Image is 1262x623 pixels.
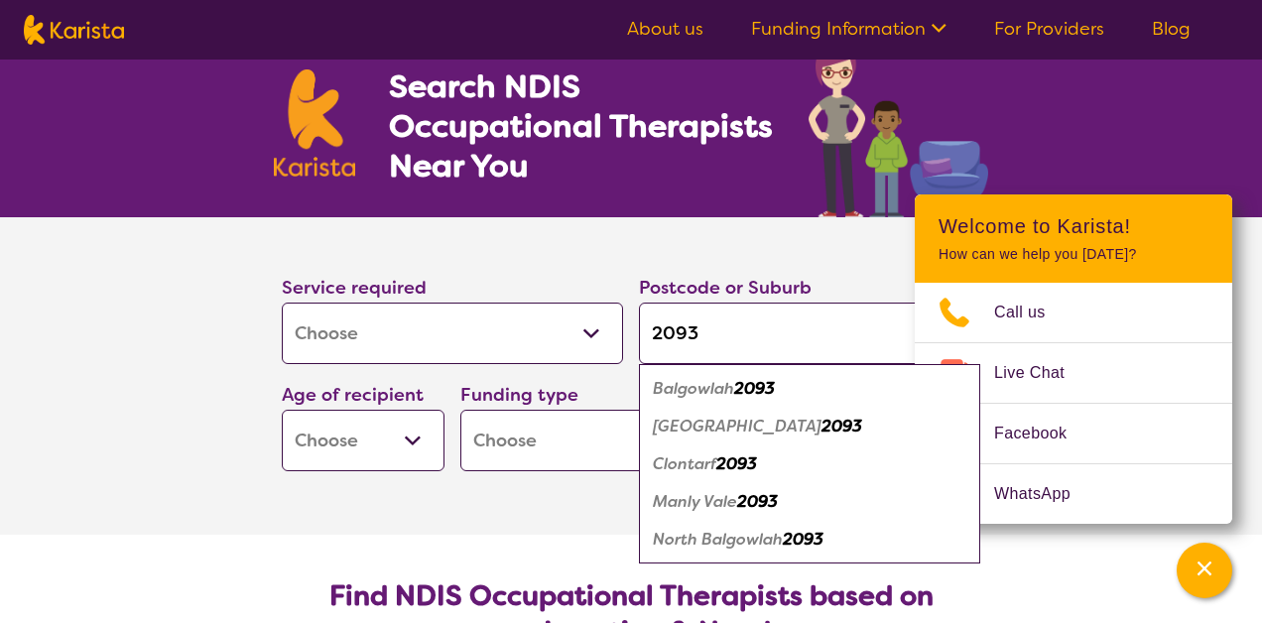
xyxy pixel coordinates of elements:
[653,416,821,436] em: [GEOGRAPHIC_DATA]
[737,491,778,512] em: 2093
[915,194,1232,524] div: Channel Menu
[809,44,988,217] img: occupational-therapy
[939,214,1208,238] h2: Welcome to Karista!
[1152,17,1191,41] a: Blog
[639,276,812,300] label: Postcode or Suburb
[627,17,703,41] a: About us
[649,408,970,445] div: Balgowlah Heights 2093
[653,453,716,474] em: Clontarf
[653,378,734,399] em: Balgowlah
[649,521,970,559] div: North Balgowlah 2093
[994,479,1094,509] span: WhatsApp
[915,283,1232,524] ul: Choose channel
[282,276,427,300] label: Service required
[994,358,1088,388] span: Live Chat
[389,66,775,186] h1: Search NDIS Occupational Therapists Near You
[639,303,980,364] input: Type
[994,298,1070,327] span: Call us
[716,453,757,474] em: 2093
[282,383,424,407] label: Age of recipient
[783,529,823,550] em: 2093
[653,491,737,512] em: Manly Vale
[734,378,775,399] em: 2093
[649,445,970,483] div: Clontarf 2093
[460,383,578,407] label: Funding type
[939,246,1208,263] p: How can we help you [DATE]?
[821,416,862,436] em: 2093
[649,370,970,408] div: Balgowlah 2093
[274,69,355,177] img: Karista logo
[994,17,1104,41] a: For Providers
[994,419,1090,448] span: Facebook
[1177,543,1232,598] button: Channel Menu
[915,464,1232,524] a: Web link opens in a new tab.
[653,529,783,550] em: North Balgowlah
[751,17,946,41] a: Funding Information
[24,15,124,45] img: Karista logo
[649,483,970,521] div: Manly Vale 2093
